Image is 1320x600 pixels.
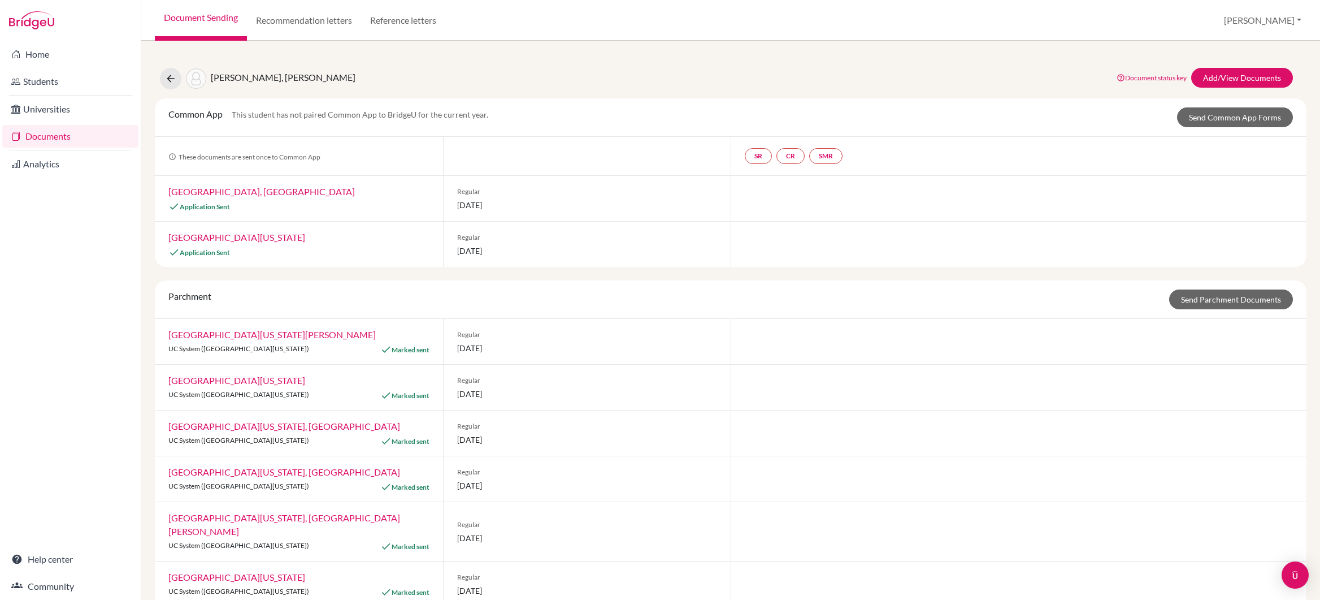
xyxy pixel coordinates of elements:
[168,232,305,243] a: [GEOGRAPHIC_DATA][US_STATE]
[2,98,138,120] a: Universities
[457,375,718,386] span: Regular
[745,148,772,164] a: SR
[392,391,429,400] span: Marked sent
[9,11,54,29] img: Bridge-U
[168,344,309,353] span: UC System ([GEOGRAPHIC_DATA][US_STATE])
[457,199,718,211] span: [DATE]
[457,421,718,431] span: Regular
[776,148,805,164] a: CR
[1282,562,1309,589] div: Open Intercom Messenger
[168,153,320,161] span: These documents are sent once to Common App
[457,572,718,582] span: Regular
[168,436,309,444] span: UC System ([GEOGRAPHIC_DATA][US_STATE])
[457,467,718,477] span: Regular
[809,148,843,164] a: SMR
[180,248,230,257] span: Application Sent
[457,434,718,446] span: [DATE]
[392,483,429,491] span: Marked sent
[457,585,718,597] span: [DATE]
[168,512,400,537] a: [GEOGRAPHIC_DATA][US_STATE], [GEOGRAPHIC_DATA][PERSON_NAME]
[168,390,309,399] span: UC System ([GEOGRAPHIC_DATA][US_STATE])
[392,346,429,354] span: Marked sent
[168,109,223,119] span: Common App
[168,291,211,301] span: Parchment
[457,480,718,491] span: [DATE]
[1117,74,1187,82] a: Document status key
[168,467,400,477] a: [GEOGRAPHIC_DATA][US_STATE], [GEOGRAPHIC_DATA]
[168,541,309,550] span: UC System ([GEOGRAPHIC_DATA][US_STATE])
[1219,10,1306,31] button: [PERSON_NAME]
[457,388,718,400] span: [DATE]
[2,575,138,598] a: Community
[168,329,376,340] a: [GEOGRAPHIC_DATA][US_STATE][PERSON_NAME]
[1169,290,1293,309] a: Send Parchment Documents
[1177,107,1293,127] a: Send Common App Forms
[2,125,138,148] a: Documents
[232,110,488,119] span: This student has not paired Common App to BridgeU for the current year.
[457,342,718,354] span: [DATE]
[392,542,429,551] span: Marked sent
[168,186,355,197] a: [GEOGRAPHIC_DATA], [GEOGRAPHIC_DATA]
[457,330,718,340] span: Regular
[2,153,138,175] a: Analytics
[2,43,138,66] a: Home
[457,187,718,197] span: Regular
[168,482,309,490] span: UC System ([GEOGRAPHIC_DATA][US_STATE])
[1191,68,1293,88] a: Add/View Documents
[168,421,400,431] a: [GEOGRAPHIC_DATA][US_STATE], [GEOGRAPHIC_DATA]
[168,572,305,582] a: [GEOGRAPHIC_DATA][US_STATE]
[211,72,355,83] span: [PERSON_NAME], [PERSON_NAME]
[457,245,718,257] span: [DATE]
[457,232,718,243] span: Regular
[180,202,230,211] span: Application Sent
[168,587,309,595] span: UC System ([GEOGRAPHIC_DATA][US_STATE])
[457,520,718,530] span: Regular
[392,437,429,446] span: Marked sent
[457,532,718,544] span: [DATE]
[2,548,138,571] a: Help center
[2,70,138,93] a: Students
[168,375,305,386] a: [GEOGRAPHIC_DATA][US_STATE]
[392,588,429,597] span: Marked sent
